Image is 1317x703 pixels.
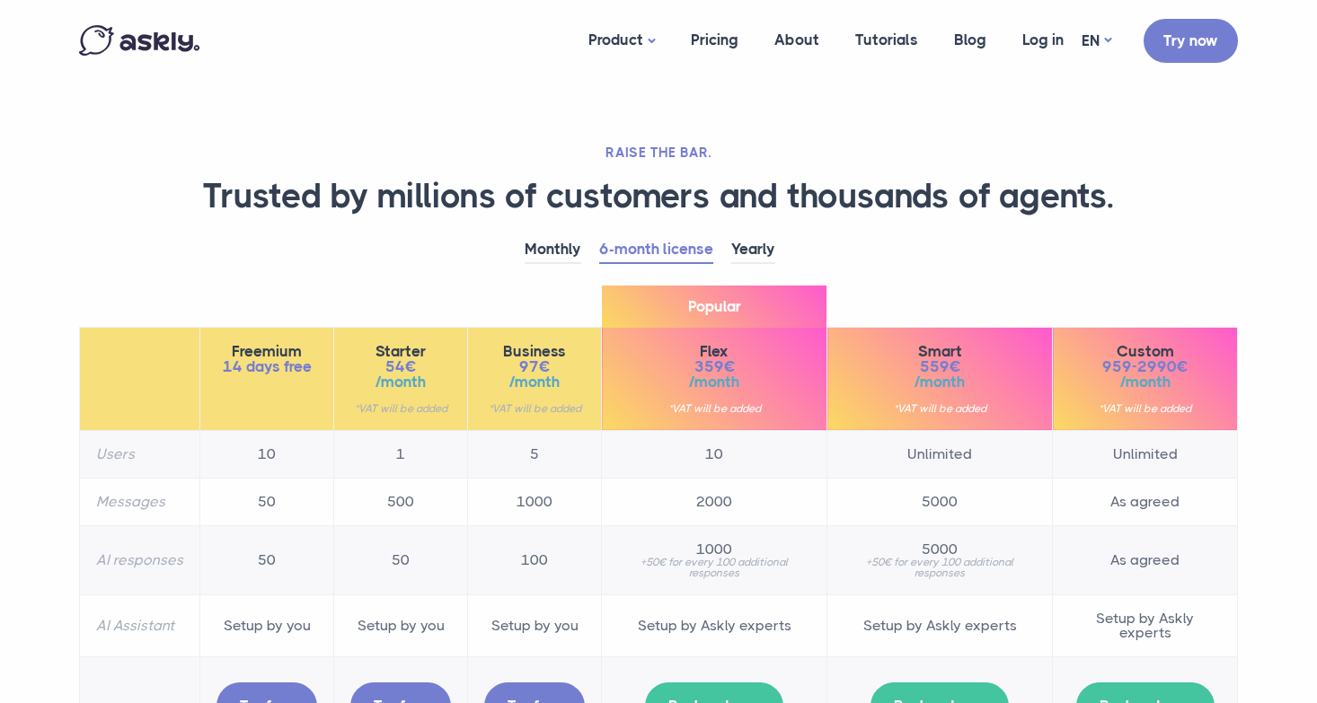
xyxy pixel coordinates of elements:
[1069,344,1221,359] span: Custom
[827,594,1053,656] td: Setup by Askly experts
[468,430,602,478] td: 5
[936,5,1004,75] a: Blog
[350,403,451,414] small: *VAT will be added
[200,594,334,656] td: Setup by you
[602,594,827,656] td: Setup by Askly experts
[602,430,827,478] td: 10
[844,359,1036,374] span: 559€
[1069,359,1221,374] span: 959-2990€
[80,594,200,656] th: AI Assistant
[200,430,334,478] td: 10
[1144,19,1238,63] a: Try now
[334,525,468,594] td: 50
[570,5,673,76] a: Product
[484,359,585,374] span: 97€
[79,25,199,56] img: Askly
[468,525,602,594] td: 100
[80,478,200,525] th: Messages
[618,344,810,359] span: Flex
[673,5,756,75] a: Pricing
[468,594,602,656] td: Setup by you
[334,430,468,478] td: 1
[756,5,837,75] a: About
[827,478,1053,525] td: 5000
[468,478,602,525] td: 1000
[200,525,334,594] td: 50
[350,344,451,359] span: Starter
[844,403,1036,414] small: *VAT will be added
[731,236,775,264] a: Yearly
[618,374,810,390] span: /month
[618,359,810,374] span: 359€
[599,236,713,264] a: 6-month license
[334,478,468,525] td: 500
[1053,594,1238,656] td: Setup by Askly experts
[844,542,1036,557] span: 5000
[618,557,810,578] small: +50€ for every 100 additional responses
[350,359,451,374] span: 54€
[844,374,1036,390] span: /month
[618,542,810,557] span: 1000
[1004,5,1082,75] a: Log in
[525,236,581,264] a: Monthly
[350,374,451,390] span: /month
[217,359,317,374] span: 14 days free
[334,594,468,656] td: Setup by you
[1069,403,1221,414] small: *VAT will be added
[217,344,317,359] span: Freemium
[484,344,585,359] span: Business
[1082,28,1111,54] a: EN
[618,403,810,414] small: *VAT will be added
[1053,430,1238,478] td: Unlimited
[1053,478,1238,525] td: As agreed
[602,286,826,328] span: Popular
[200,478,334,525] td: 50
[80,525,200,594] th: AI responses
[827,430,1053,478] td: Unlimited
[1069,553,1221,567] span: As agreed
[79,144,1238,162] h2: RAISE THE BAR.
[79,175,1238,218] h1: Trusted by millions of customers and thousands of agents.
[844,557,1036,578] small: +50€ for every 100 additional responses
[1069,374,1221,390] span: /month
[484,403,585,414] small: *VAT will be added
[844,344,1036,359] span: Smart
[837,5,936,75] a: Tutorials
[484,374,585,390] span: /month
[602,478,827,525] td: 2000
[80,430,200,478] th: Users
